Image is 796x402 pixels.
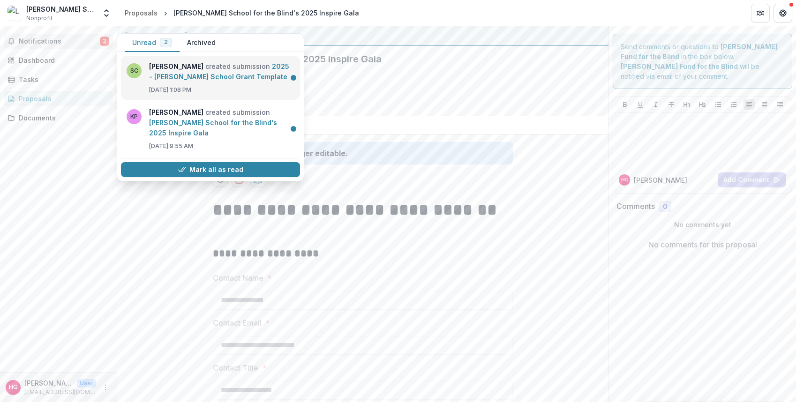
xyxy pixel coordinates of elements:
[616,202,655,211] h2: Comments
[621,178,628,182] div: Heather Quiroga
[180,34,223,52] button: Archived
[616,220,788,230] p: No comments yet
[121,6,161,20] a: Proposals
[19,113,105,123] div: Documents
[634,175,687,185] p: [PERSON_NAME]
[24,388,96,396] p: [EMAIL_ADDRESS][DOMAIN_NAME]
[125,8,158,18] div: Proposals
[100,37,109,46] span: 2
[100,4,113,22] button: Open entity switcher
[149,107,294,138] p: created submission
[718,172,786,187] button: Add Comment
[619,99,631,110] button: Bold
[24,378,73,388] p: [PERSON_NAME]
[100,382,111,393] button: More
[774,99,786,110] button: Align Right
[19,55,105,65] div: Dashboard
[19,74,105,84] div: Tasks
[26,4,96,14] div: [PERSON_NAME] School for the Blind
[4,91,113,106] a: Proposals
[173,8,359,18] div: [PERSON_NAME] School for the Blind's 2025 Inspire Gala
[125,53,586,65] h2: [PERSON_NAME] School for the Blind's 2025 Inspire Gala
[149,119,277,137] a: [PERSON_NAME] School for the Blind's 2025 Inspire Gala
[4,34,113,49] button: Notifications2
[697,99,708,110] button: Heading 2
[4,52,113,68] a: Dashboard
[213,272,263,283] p: Contact Name
[663,203,667,211] span: 0
[743,99,755,110] button: Align Left
[8,6,23,21] img: Lavelle School for the Blind
[164,39,168,45] span: 2
[213,362,258,373] p: Contact Title
[635,99,646,110] button: Underline
[26,14,53,22] span: Nonprofit
[125,30,601,41] div: [PERSON_NAME] Fund for the Blind
[4,72,113,87] a: Tasks
[613,34,792,89] div: Send comments or questions to in the box below. will be notified via email of your comment.
[213,317,262,328] p: Contact Email
[4,110,113,126] a: Documents
[149,61,294,82] p: created submission
[773,4,792,22] button: Get Help
[666,99,677,110] button: Strike
[19,94,105,104] div: Proposals
[125,34,180,52] button: Unread
[121,6,363,20] nav: breadcrumb
[728,99,739,110] button: Ordered List
[650,99,661,110] button: Italicize
[759,99,770,110] button: Align Center
[681,99,692,110] button: Heading 1
[77,379,96,387] p: User
[149,62,289,81] a: 2025 - [PERSON_NAME] School Grant Template
[648,239,757,250] p: No comments for this proposal
[621,62,738,70] strong: [PERSON_NAME] Fund for the Blind
[9,384,18,390] div: Heather Quiroga
[121,162,300,177] button: Mark all as read
[713,99,724,110] button: Bullet List
[751,4,770,22] button: Partners
[19,37,100,45] span: Notifications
